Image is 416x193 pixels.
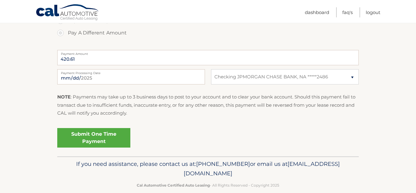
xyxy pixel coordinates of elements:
p: : Payments may take up to 3 business days to post to your account and to clear your bank account.... [57,93,359,117]
label: Payment Amount [57,50,359,55]
strong: Cal Automotive Certified Auto Leasing [137,183,210,188]
strong: NOTE [57,94,71,100]
p: - All Rights Reserved - Copyright 2025 [61,182,355,188]
a: Cal Automotive [36,4,100,22]
label: Pay A Different Amount [57,27,359,39]
span: [PHONE_NUMBER] [196,160,250,167]
input: Payment Date [57,69,205,84]
a: Dashboard [305,7,329,17]
a: FAQ's [342,7,353,17]
a: Submit One Time Payment [57,128,130,148]
input: Payment Amount [57,50,359,65]
a: Logout [366,7,380,17]
label: Payment Processing Date [57,69,205,74]
p: If you need assistance, please contact us at: or email us at [61,159,355,179]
